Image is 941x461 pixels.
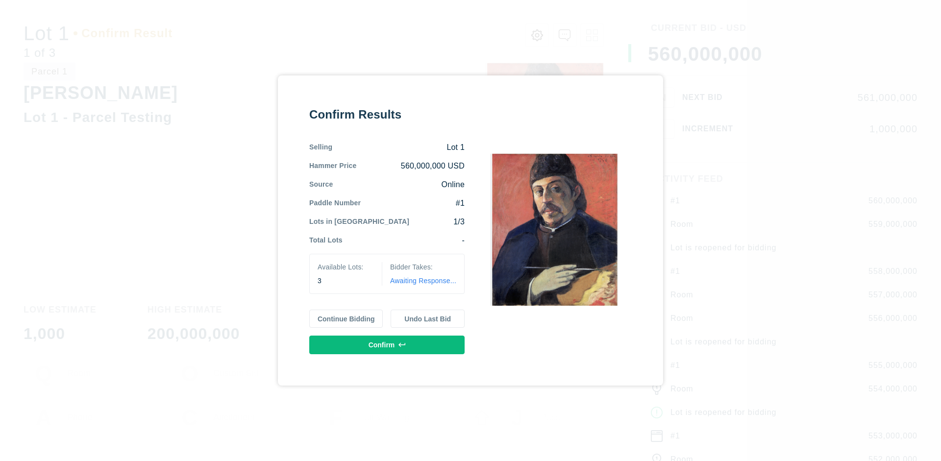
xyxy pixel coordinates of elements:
div: 1/3 [409,217,465,227]
div: Total Lots [309,235,343,246]
span: Awaiting Response... [390,277,456,285]
div: Bidder Takes: [390,262,456,272]
div: Paddle Number [309,198,361,209]
div: Lots in [GEOGRAPHIC_DATA] [309,217,409,227]
div: Lot 1 [332,142,465,153]
button: Confirm [309,336,465,354]
div: Available Lots: [318,262,374,272]
div: 3 [318,276,374,286]
div: Hammer Price [309,161,356,171]
div: Selling [309,142,332,153]
div: Confirm Results [309,107,465,122]
div: 560,000,000 USD [356,161,465,171]
button: Continue Bidding [309,310,383,328]
button: Undo Last Bid [391,310,465,328]
div: Online [333,179,465,190]
div: #1 [361,198,465,209]
div: - [343,235,465,246]
div: Source [309,179,333,190]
